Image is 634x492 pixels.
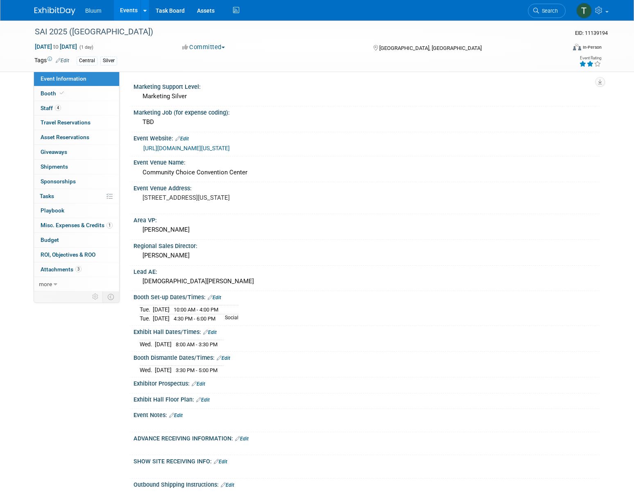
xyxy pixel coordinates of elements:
a: Attachments3 [34,262,119,277]
div: Event Notes: [134,409,600,420]
td: Wed. [140,366,155,374]
a: Sponsorships [34,174,119,189]
div: Community Choice Convention Center [140,166,593,179]
td: [DATE] [155,340,172,348]
td: [DATE] [153,314,170,323]
span: Misc. Expenses & Credits [41,222,113,228]
pre: [STREET_ADDRESS][US_STATE] [143,194,319,201]
div: SHOW SITE RECEIVING INFO: [134,455,600,466]
td: Personalize Event Tab Strip [88,291,103,302]
a: Booth [34,86,119,101]
td: Tags [34,56,69,65]
a: Misc. Expenses & Credits1 [34,218,119,232]
span: Budget [41,237,59,243]
span: Sponsorships [41,178,76,185]
a: Edit [235,436,249,442]
div: ADVANCE RECEIVING INFORMATION: [134,432,600,443]
span: Bluum [85,7,102,14]
a: Staff4 [34,101,119,115]
div: [PERSON_NAME] [140,223,593,236]
span: Event ID: 11139194 [575,30,608,36]
a: Giveaways [34,145,119,159]
div: Event Format [517,43,602,55]
div: Event Website: [134,132,600,143]
span: Shipments [41,163,68,170]
img: Format-Inperson.png [573,44,581,50]
span: Event Information [41,75,86,82]
div: Marketing Silver [140,90,593,103]
td: [DATE] [155,366,172,374]
span: [GEOGRAPHIC_DATA], [GEOGRAPHIC_DATA] [379,45,482,51]
div: Exhibit Hall Dates/Times: [134,326,600,336]
div: Marketing Support Level: [134,81,600,91]
div: Area VP: [134,214,600,224]
span: (1 day) [79,45,93,50]
a: Edit [221,482,234,488]
span: Playbook [41,207,64,214]
div: Marketing Job (for expense coding): [134,106,600,117]
a: Edit [203,330,217,335]
div: Central [77,56,97,65]
a: Shipments [34,160,119,174]
td: Social [220,314,238,323]
span: 4 [55,105,61,111]
button: Committed [179,43,228,52]
a: Edit [192,381,205,387]
a: ROI, Objectives & ROO [34,248,119,262]
i: Booth reservation complete [60,91,64,95]
a: Edit [169,413,183,418]
div: Exhibit Hall Floor Plan: [134,393,600,404]
span: 3 [75,266,82,272]
div: Event Rating [579,56,601,60]
div: Booth Dismantle Dates/Times: [134,352,600,362]
span: more [39,281,52,287]
div: Event Venue Address: [134,182,600,192]
img: ExhibitDay [34,7,75,15]
a: Travel Reservations [34,115,119,130]
div: Event Venue Name: [134,156,600,167]
span: Booth [41,90,66,97]
div: Booth Set-up Dates/Times: [134,291,600,302]
span: Asset Reservations [41,134,89,140]
span: Search [539,8,558,14]
a: Asset Reservations [34,130,119,144]
span: Tasks [40,193,54,199]
span: 3:30 PM - 5:00 PM [176,367,217,373]
span: 4:30 PM - 6:00 PM [174,316,215,322]
span: 8:00 AM - 3:30 PM [176,341,217,348]
div: [PERSON_NAME] [140,249,593,262]
div: Exhibitor Prospectus: [134,377,600,388]
a: Search [528,4,566,18]
div: [DEMOGRAPHIC_DATA][PERSON_NAME] [140,275,593,288]
td: Tue. [140,314,153,323]
span: Travel Reservations [41,119,91,126]
div: Lead AE: [134,266,600,276]
td: Toggle Event Tabs [103,291,120,302]
a: more [34,277,119,291]
div: SAI 2025 ([GEOGRAPHIC_DATA]) [32,25,553,39]
div: Silver [100,56,117,65]
span: [DATE] [DATE] [34,43,77,50]
div: TBD [140,116,593,129]
td: [DATE] [153,305,170,314]
a: Edit [208,295,221,300]
a: Edit [56,58,69,63]
a: Budget [34,233,119,247]
a: Edit [214,459,227,465]
div: Regional Sales Director: [134,240,600,250]
a: Edit [175,136,189,142]
span: Giveaways [41,149,67,155]
img: Taylor Bradley [576,3,592,18]
td: Tue. [140,305,153,314]
span: ROI, Objectives & ROO [41,251,95,258]
span: Attachments [41,266,82,273]
span: 1 [106,222,113,228]
div: Outbound Shipping Instructions: [134,478,600,489]
div: In-Person [582,44,602,50]
span: to [52,43,60,50]
a: Playbook [34,203,119,218]
a: Edit [217,355,230,361]
span: 10:00 AM - 4:00 PM [174,307,218,313]
a: [URL][DOMAIN_NAME][US_STATE] [143,145,230,151]
a: Event Information [34,72,119,86]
